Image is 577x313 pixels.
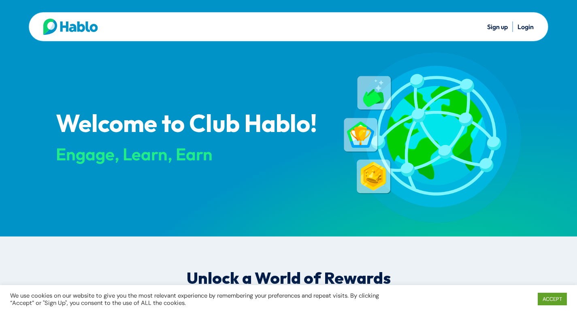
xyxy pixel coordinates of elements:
a: Login [517,23,534,31]
p: Unlock a World of Rewards and Exclusive Benefits [180,269,397,308]
a: ACCEPT [538,293,567,305]
p: Welcome to Club Hablo! [56,111,330,138]
a: Sign up [487,23,508,31]
div: We use cookies on our website to give you the most relevant experience by remembering your prefer... [10,292,400,307]
div: Engage, Learn, Earn [56,145,330,164]
img: Hablo logo main 2 [43,19,98,35]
